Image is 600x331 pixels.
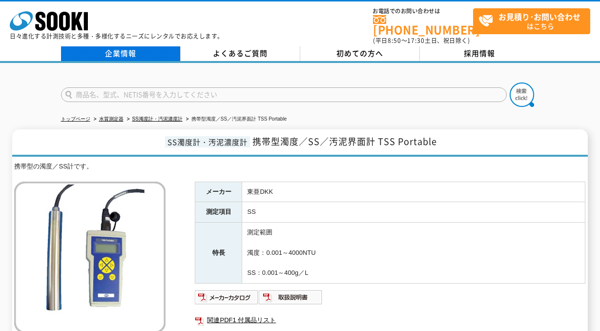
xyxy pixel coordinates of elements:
a: SS濁度計・汚泥濃度計 [132,116,183,122]
input: 商品名、型式、NETIS番号を入力してください [61,87,507,102]
span: お電話でのお問い合わせは [373,8,473,14]
a: [PHONE_NUMBER] [373,15,473,35]
span: はこちら [478,9,590,33]
a: 初めての方へ [300,46,420,61]
span: 8:50 [388,36,401,45]
th: メーカー [195,182,242,202]
li: 携帯型濁度／SS／汚泥界面計 TSS Portable [184,114,287,124]
a: 企業情報 [61,46,181,61]
span: SS濁度計・汚泥濃度計 [165,136,250,147]
a: 関連PDF1 付属品リスト [195,314,585,327]
p: 日々進化する計測技術と多種・多様化するニーズにレンタルでお応えします。 [10,33,224,39]
th: 測定項目 [195,202,242,223]
a: お見積り･お問い合わせはこちら [473,8,590,34]
span: (平日 ～ 土日、祝日除く) [373,36,470,45]
a: よくあるご質問 [181,46,300,61]
td: 測定範囲 濁度：0.001～4000NTU SS：0.001～400g／L [242,223,585,284]
a: メーカーカタログ [195,296,259,303]
span: 初めての方へ [336,48,383,59]
strong: お見積り･お問い合わせ [498,11,580,22]
span: 17:30 [407,36,425,45]
td: SS [242,202,585,223]
img: 取扱説明書 [259,290,323,305]
img: btn_search.png [510,83,534,107]
a: 採用情報 [420,46,539,61]
a: 水質測定器 [99,116,124,122]
img: メーカーカタログ [195,290,259,305]
td: 東亜DKK [242,182,585,202]
span: 携帯型濁度／SS／汚泥界面計 TSS Portable [252,135,437,148]
div: 携帯型の濁度／SS計です。 [14,162,585,172]
th: 特長 [195,223,242,284]
a: トップページ [61,116,90,122]
a: 取扱説明書 [259,296,323,303]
